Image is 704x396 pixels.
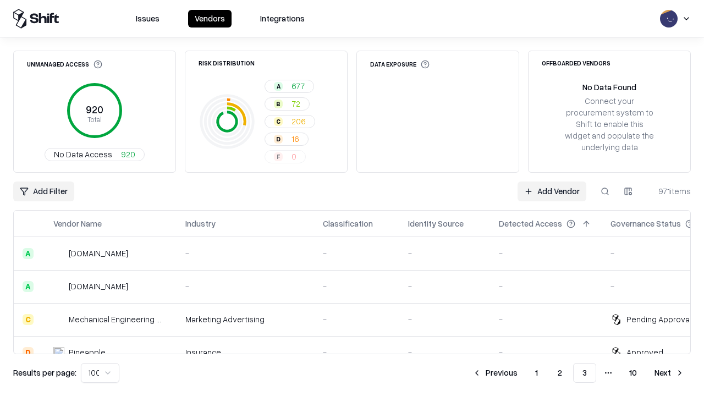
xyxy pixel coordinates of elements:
div: Identity Source [408,218,464,229]
img: madisonlogic.com [53,281,64,292]
img: automat-it.com [53,248,64,259]
div: Pineapple [69,346,106,358]
div: B [274,100,283,108]
div: - [323,280,391,292]
button: 10 [620,363,646,383]
div: Approved [626,346,663,358]
div: C [274,117,283,126]
div: A [23,281,34,292]
div: Classification [323,218,373,229]
div: - [408,346,481,358]
div: - [408,248,481,259]
button: Next [648,363,691,383]
button: B72 [265,97,310,111]
button: Previous [466,363,524,383]
a: Add Vendor [518,182,586,201]
div: [DOMAIN_NAME] [69,248,128,259]
button: 2 [549,363,571,383]
tspan: 920 [86,103,103,116]
div: [DOMAIN_NAME] [69,280,128,292]
div: - [499,313,593,325]
p: Results per page: [13,367,76,378]
button: D16 [265,133,309,146]
div: Offboarded Vendors [542,60,610,66]
div: Detected Access [499,218,562,229]
div: - [408,313,481,325]
button: C206 [265,115,315,128]
div: Insurance [185,346,305,358]
div: 971 items [647,185,691,197]
div: D [274,135,283,144]
button: 3 [573,363,596,383]
div: - [499,280,593,292]
span: 16 [291,133,299,145]
tspan: Total [87,115,102,124]
img: Mechanical Engineering World [53,314,64,325]
div: - [185,280,305,292]
div: - [185,248,305,259]
button: A677 [265,80,314,93]
div: - [499,248,593,259]
div: - [323,313,391,325]
span: 72 [291,98,300,109]
div: Connect your procurement system to Shift to enable this widget and populate the underlying data [564,95,655,153]
button: Vendors [188,10,232,28]
button: No Data Access920 [45,148,145,161]
span: 677 [291,80,305,92]
span: 920 [121,148,135,160]
div: Marketing Advertising [185,313,305,325]
span: 206 [291,116,306,127]
button: Issues [129,10,166,28]
div: - [408,280,481,292]
span: No Data Access [54,148,112,160]
div: Vendor Name [53,218,102,229]
button: Integrations [254,10,311,28]
div: C [23,314,34,325]
div: Governance Status [610,218,681,229]
div: D [23,347,34,358]
div: A [274,82,283,91]
div: Data Exposure [370,60,430,69]
div: Mechanical Engineering World [69,313,168,325]
div: Unmanaged Access [27,60,102,69]
div: No Data Found [582,81,636,93]
nav: pagination [466,363,691,383]
div: A [23,248,34,259]
div: Industry [185,218,216,229]
div: - [499,346,593,358]
div: - [323,248,391,259]
button: 1 [526,363,547,383]
img: Pineapple [53,347,64,358]
button: Add Filter [13,182,74,201]
div: - [323,346,391,358]
div: Risk Distribution [199,60,255,66]
div: Pending Approval [626,313,691,325]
